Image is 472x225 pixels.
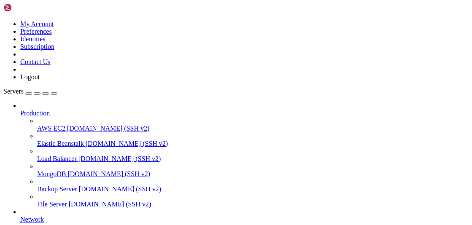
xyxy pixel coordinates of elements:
[37,140,84,147] span: Elastic Beanstalk
[20,20,54,27] a: My Account
[20,110,50,117] span: Production
[37,185,77,193] span: Backup Server
[3,88,24,95] span: Servers
[37,132,469,147] li: Elastic Beanstalk [DOMAIN_NAME] (SSH v2)
[20,35,46,43] a: Identities
[37,155,469,163] a: Load Balancer [DOMAIN_NAME] (SSH v2)
[3,88,57,95] a: Servers
[20,110,469,117] a: Production
[37,178,469,193] li: Backup Server [DOMAIN_NAME] (SSH v2)
[86,140,168,147] span: [DOMAIN_NAME] (SSH v2)
[37,201,67,208] span: File Server
[37,170,66,177] span: MongoDB
[20,73,40,80] a: Logout
[67,125,150,132] span: [DOMAIN_NAME] (SSH v2)
[20,28,52,35] a: Preferences
[69,201,151,208] span: [DOMAIN_NAME] (SSH v2)
[37,163,469,178] li: MongoDB [DOMAIN_NAME] (SSH v2)
[37,117,469,132] li: AWS EC2 [DOMAIN_NAME] (SSH v2)
[67,170,150,177] span: [DOMAIN_NAME] (SSH v2)
[37,147,469,163] li: Load Balancer [DOMAIN_NAME] (SSH v2)
[20,43,54,50] a: Subscription
[20,216,44,223] span: Network
[37,125,469,132] a: AWS EC2 [DOMAIN_NAME] (SSH v2)
[37,170,469,178] a: MongoDB [DOMAIN_NAME] (SSH v2)
[37,193,469,208] li: File Server [DOMAIN_NAME] (SSH v2)
[37,125,65,132] span: AWS EC2
[37,201,469,208] a: File Server [DOMAIN_NAME] (SSH v2)
[78,155,161,162] span: [DOMAIN_NAME] (SSH v2)
[20,58,51,65] a: Contact Us
[37,140,469,147] a: Elastic Beanstalk [DOMAIN_NAME] (SSH v2)
[20,102,469,208] li: Production
[37,155,77,162] span: Load Balancer
[20,216,469,223] a: Network
[79,185,162,193] span: [DOMAIN_NAME] (SSH v2)
[37,185,469,193] a: Backup Server [DOMAIN_NAME] (SSH v2)
[3,3,52,12] img: Shellngn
